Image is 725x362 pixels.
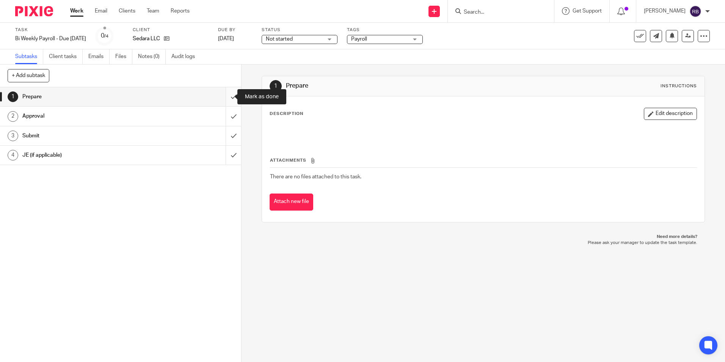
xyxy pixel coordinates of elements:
[119,7,135,15] a: Clients
[138,49,166,64] a: Notes (0)
[269,240,697,246] p: Please ask your manager to update the task template.
[22,150,153,161] h1: JE (if applicable)
[133,35,160,42] p: Sedara LLC
[22,110,153,122] h1: Approval
[8,91,18,102] div: 1
[661,83,697,89] div: Instructions
[15,27,86,33] label: Task
[270,158,306,162] span: Attachments
[218,36,234,41] span: [DATE]
[573,8,602,14] span: Get Support
[351,36,367,42] span: Payroll
[270,194,313,211] button: Attach new file
[49,49,83,64] a: Client tasks
[15,35,86,42] div: Bi Weekly Payroll - Due [DATE]
[8,111,18,122] div: 2
[218,27,252,33] label: Due by
[8,131,18,141] div: 3
[115,49,132,64] a: Files
[270,80,282,92] div: 1
[8,150,18,161] div: 4
[15,6,53,16] img: Pixie
[262,27,337,33] label: Status
[171,7,190,15] a: Reports
[270,111,303,117] p: Description
[8,69,49,82] button: + Add subtask
[171,49,201,64] a: Audit logs
[644,7,686,15] p: [PERSON_NAME]
[463,9,531,16] input: Search
[15,49,43,64] a: Subtasks
[644,108,697,120] button: Edit description
[269,234,697,240] p: Need more details?
[22,130,153,142] h1: Submit
[689,5,701,17] img: svg%3E
[147,7,159,15] a: Team
[101,31,108,40] div: 0
[95,7,107,15] a: Email
[70,7,83,15] a: Work
[104,34,108,38] small: /4
[270,174,361,179] span: There are no files attached to this task.
[266,36,293,42] span: Not started
[88,49,110,64] a: Emails
[286,82,499,90] h1: Prepare
[22,91,153,102] h1: Prepare
[15,35,86,42] div: Bi Weekly Payroll - Due Wednesday
[347,27,423,33] label: Tags
[133,27,209,33] label: Client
